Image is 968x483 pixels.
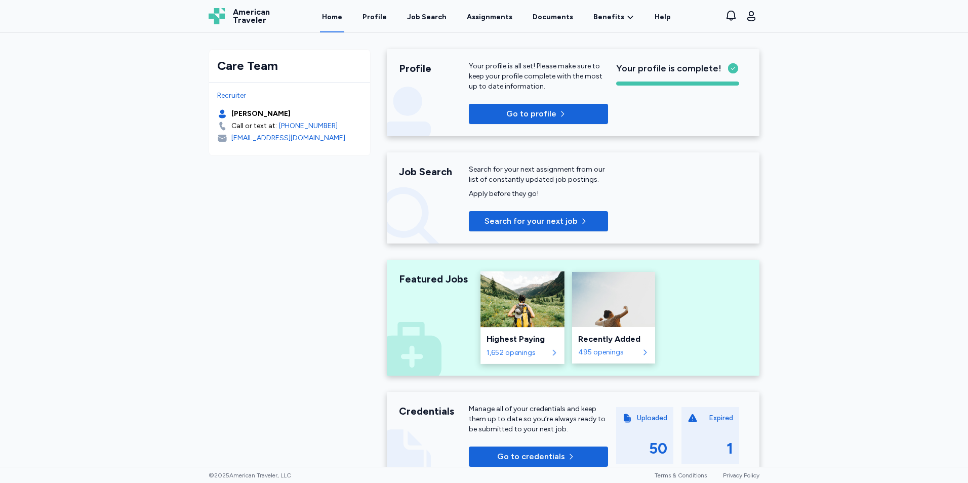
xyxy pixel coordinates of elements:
[209,8,225,24] img: Logo
[572,272,655,364] a: Recently AddedRecently Added495 openings
[469,104,608,124] button: Go to profile
[480,271,564,327] img: Highest Paying
[572,272,655,327] img: Recently Added
[231,109,291,119] div: [PERSON_NAME]
[217,58,362,74] div: Care Team
[469,447,608,467] button: Go to credentials
[469,211,608,231] button: Search for your next job
[655,472,707,479] a: Terms & Conditions
[709,413,733,423] div: Expired
[231,133,345,143] div: [EMAIL_ADDRESS][DOMAIN_NAME]
[469,189,608,199] div: Apply before they go!
[649,439,667,458] div: 50
[399,165,469,179] div: Job Search
[637,413,667,423] div: Uploaded
[506,108,556,120] span: Go to profile
[481,272,564,364] a: Highest PayingHighest Paying1,652 openings
[407,12,447,22] div: Job Search
[578,347,639,357] div: 495 openings
[217,91,362,101] div: Recruiter
[485,215,578,227] span: Search for your next job
[487,348,548,358] div: 1,652 openings
[487,333,558,345] div: Highest Paying
[723,472,759,479] a: Privacy Policy
[399,61,469,75] div: Profile
[593,12,634,22] a: Benefits
[469,165,608,185] div: Search for your next assignment from our list of constantly updated job postings.
[593,12,624,22] span: Benefits
[399,272,469,286] div: Featured Jobs
[209,471,291,479] span: © 2025 American Traveler, LLC
[233,8,270,24] span: American Traveler
[578,333,649,345] div: Recently Added
[497,451,565,463] span: Go to credentials
[616,61,721,75] span: Your profile is complete!
[469,404,608,434] div: Manage all of your credentials and keep them up to date so you’re always ready to be submitted to...
[231,121,277,131] div: Call or text at:
[727,439,733,458] div: 1
[279,121,338,131] a: [PHONE_NUMBER]
[320,1,344,32] a: Home
[469,61,608,92] div: Your profile is all set! Please make sure to keep your profile complete with the most up to date ...
[399,404,469,418] div: Credentials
